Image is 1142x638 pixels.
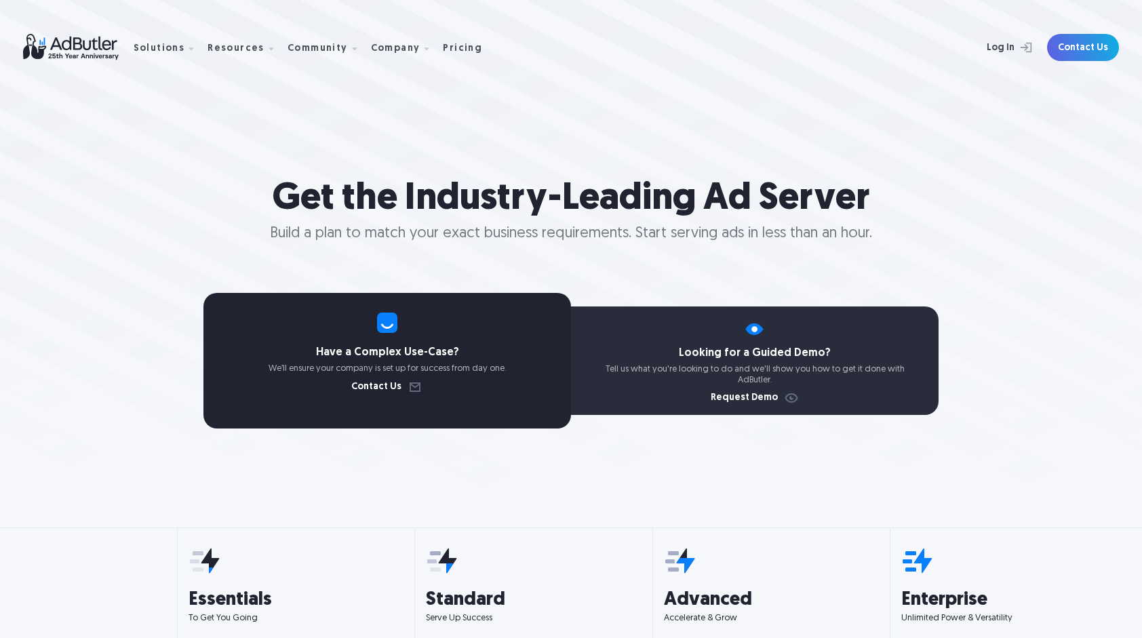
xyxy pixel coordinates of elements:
[208,44,264,54] div: Resources
[134,44,185,54] div: Solutions
[951,34,1039,61] a: Log In
[1047,34,1119,61] a: Contact Us
[426,591,641,610] h3: Standard
[351,382,423,392] a: Contact Us
[443,41,493,54] a: Pricing
[571,348,939,359] h4: Looking for a Guided Demo?
[203,363,571,374] p: We’ll ensure your company is set up for success from day one.
[571,364,939,385] p: Tell us what you're looking to do and we'll show you how to get it done with AdButler.
[208,26,285,69] div: Resources
[664,612,879,624] p: Accelerate & Grow
[134,26,205,69] div: Solutions
[288,26,368,69] div: Community
[189,612,403,624] p: To Get You Going
[288,44,348,54] div: Community
[901,612,1116,624] p: Unlimited Power & Versatility
[426,612,641,624] p: Serve Up Success
[371,44,420,54] div: Company
[711,393,800,403] a: Request Demo
[664,591,879,610] h3: Advanced
[371,26,441,69] div: Company
[901,591,1116,610] h3: Enterprise
[203,347,571,358] h4: Have a Complex Use-Case?
[189,591,403,610] h3: Essentials
[443,44,482,54] div: Pricing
